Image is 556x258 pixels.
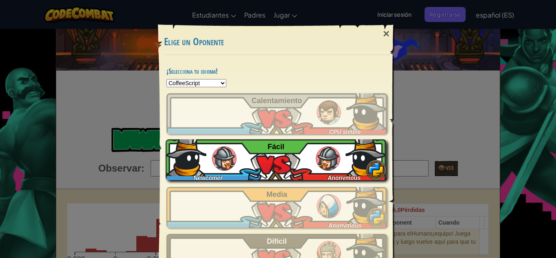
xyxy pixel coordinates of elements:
img: humans_ladder_medium.png [317,194,341,218]
span: Newcomer [194,174,223,181]
span: Media [267,190,287,198]
h4: ¡Selecciona tu idioma! [166,67,387,75]
div: × [377,22,396,46]
img: humans_ladder_easy.png [316,146,340,171]
img: humans_ladder_tutorial.png [317,100,341,125]
img: ydwmskAAAAGSURBVAMA1zIdaJYLXsYAAAAASUVORK5CYII= [346,135,386,176]
span: Anonymous [328,174,361,181]
h3: Elige un Oponente [164,36,390,47]
a: Anonymous [166,187,387,228]
span: Fácil [268,143,285,151]
span: Difícil [267,237,287,245]
img: ydwmskAAAAGSURBVAMA1zIdaJYLXsYAAAAASUVORK5CYII= [346,89,387,130]
a: CPU simple [166,93,387,134]
a: NewcomerAnonymous [166,139,387,180]
span: Calentamiento [252,97,302,105]
img: humans_ladder_easy.png [212,146,236,171]
span: Anonymous [328,222,361,229]
img: ydwmskAAAAGSURBVAMA1zIdaJYLXsYAAAAASUVORK5CYII= [166,135,206,176]
span: CPU simple [329,128,361,135]
img: ydwmskAAAAGSURBVAMA1zIdaJYLXsYAAAAASUVORK5CYII= [346,183,387,224]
